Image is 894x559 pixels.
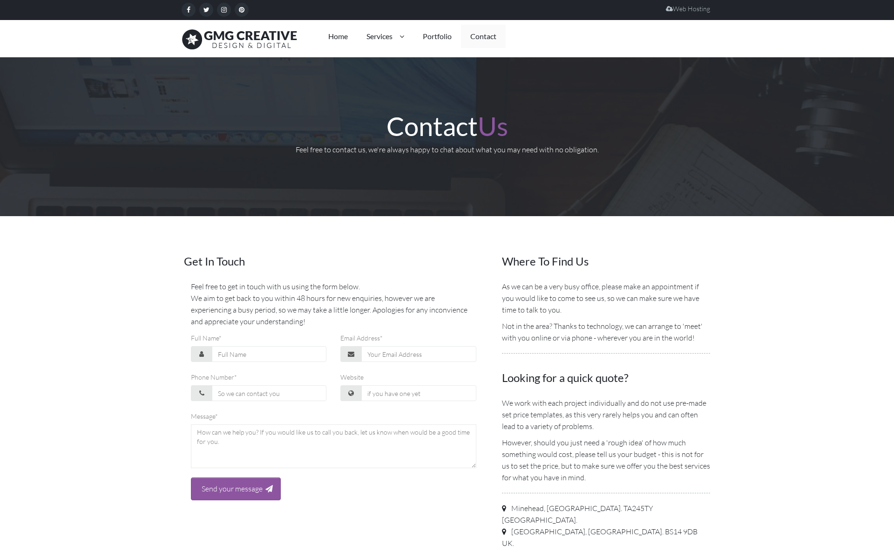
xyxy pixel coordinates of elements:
span: Us [478,110,508,142]
input: if you have one yet [361,385,476,401]
label: Website [340,371,364,383]
a: Contact [461,25,506,48]
label: Message* [191,410,218,422]
span: Where To Find Us [502,256,589,267]
span: Get In Touch [184,256,245,267]
label: Email Address* [340,332,383,344]
p: However, should you just need a 'rough idea' of how much something would cost, please tell us you... [502,437,711,484]
a: Web Hosting [666,5,710,13]
p: As we can be a very busy office, please make an appointment if you would like to come to see us, ... [502,281,711,316]
p: Feel free to get in touch with us using the form below. We aim to get back to you within 48 hours... [191,281,476,327]
span: Looking for a quick quote? [502,372,629,383]
img: Give Me Gimmicks logo [182,25,298,53]
input: Full Name [212,346,326,362]
a: Services [357,25,413,48]
input: Send your message [199,483,265,495]
label: Phone Number* [191,371,237,383]
a: Home [319,25,357,48]
label: Full Name* [191,332,222,344]
input: So we can contact you [212,385,326,401]
p: We work with each project individually and do not use pre-made set price templates, as this very ... [502,397,711,432]
a: Portfolio [413,25,461,48]
h1: Contact [182,113,712,139]
p: Not in the area? Thanks to technology, we can arrange to 'meet' with you online or via phone - wh... [502,320,711,344]
input: Your Email Address [361,346,476,362]
p: Feel free to contact us, we're always happy to chat about what you may need with no obligation. [182,144,712,156]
